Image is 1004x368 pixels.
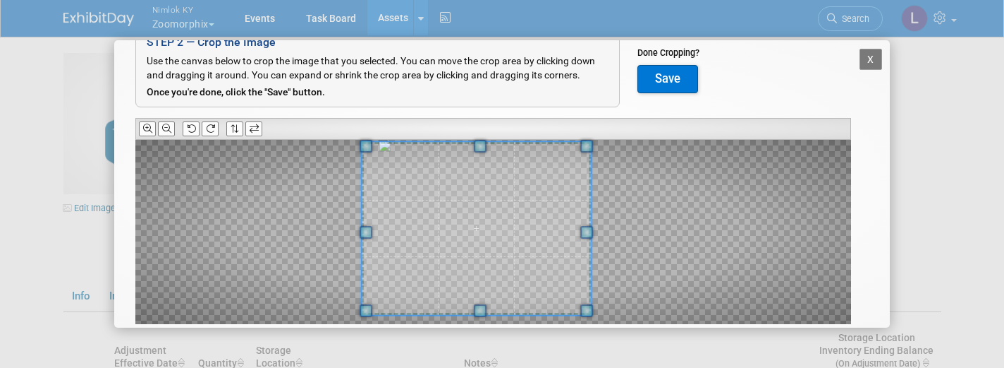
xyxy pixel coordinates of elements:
button: Flip Vertically [226,121,243,136]
button: Zoom Out [158,121,175,136]
button: Rotate Counter-clockwise [183,121,200,136]
button: Zoom In [139,121,156,136]
button: Flip Horizontally [245,121,262,136]
button: Save [637,65,698,93]
button: X [859,49,882,70]
div: Once you're done, click the "Save" button. [147,85,608,100]
div: STEP 2 — Crop the Image [147,35,608,51]
button: Rotate Clockwise [202,121,219,136]
span: Use the canvas below to crop the image that you selected. You can move the crop area by clicking ... [147,55,595,81]
div: Done Cropping? [637,47,699,59]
